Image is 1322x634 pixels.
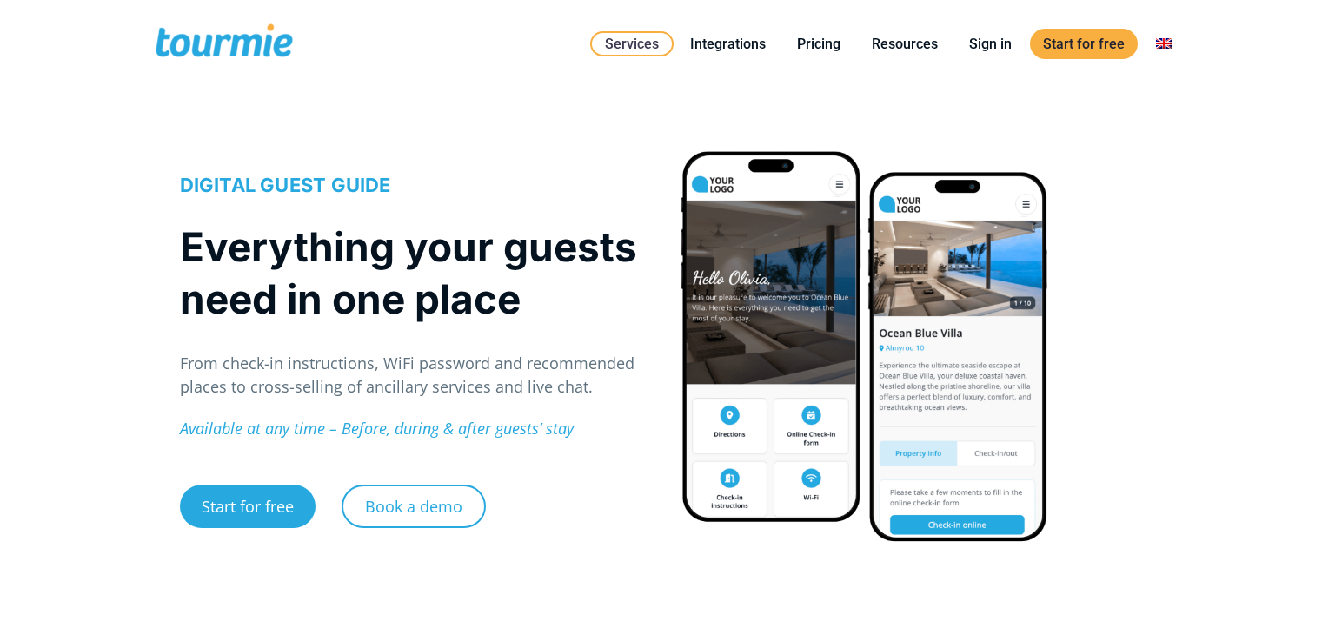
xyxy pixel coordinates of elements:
a: Start for free [180,485,316,528]
a: Sign in [956,33,1025,55]
a: Start for free [1030,29,1138,59]
em: Available at any time – Before, during & after guests’ stay [180,418,574,439]
h1: Everything your guests need in one place [180,221,643,325]
a: Integrations [677,33,779,55]
a: Pricing [784,33,854,55]
a: Book a demo [342,485,486,528]
a: Resources [859,33,951,55]
a: Services [590,31,674,56]
span: DIGITAL GUEST GUIDE [180,174,391,196]
p: From check-in instructions, WiFi password and recommended places to cross-selling of ancillary se... [180,352,643,399]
